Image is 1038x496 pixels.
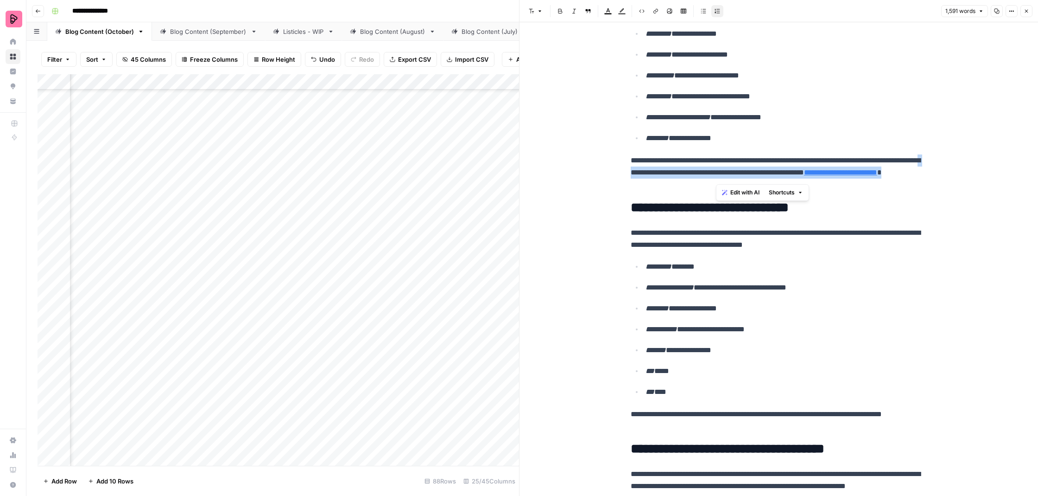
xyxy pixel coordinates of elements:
a: Browse [6,49,20,64]
span: Freeze Columns [190,55,238,64]
span: 45 Columns [131,55,166,64]
span: Edit with AI [730,188,760,197]
span: 1,591 words [945,7,975,15]
button: Sort [80,52,113,67]
button: Filter [41,52,76,67]
a: Home [6,34,20,49]
span: Add 10 Rows [96,477,133,486]
div: 88 Rows [421,474,460,489]
span: Row Height [262,55,295,64]
a: Learning Hub [6,463,20,477]
a: Opportunities [6,79,20,94]
a: Blog Content (September) [152,22,265,41]
div: Blog Content (October) [65,27,134,36]
button: Add Row [38,474,82,489]
button: 1,591 words [941,5,988,17]
button: Import CSV [441,52,494,67]
span: Import CSV [455,55,488,64]
button: Edit with AI [718,187,763,199]
button: Row Height [247,52,301,67]
img: Preply Logo [6,11,22,27]
a: Your Data [6,94,20,109]
a: Usage [6,448,20,463]
button: Add Column [502,52,558,67]
div: Blog Content (August) [360,27,425,36]
button: Export CSV [384,52,437,67]
div: Listicles - WIP [283,27,324,36]
button: 45 Columns [116,52,172,67]
a: Listicles - WIP [265,22,342,41]
button: Help + Support [6,477,20,492]
a: Blog Content (August) [342,22,443,41]
span: Shortcuts [769,188,795,197]
a: Blog Content (July) [443,22,537,41]
div: Blog Content (September) [170,27,247,36]
button: Add 10 Rows [82,474,139,489]
button: Freeze Columns [176,52,244,67]
div: 25/45 Columns [460,474,519,489]
span: Add Row [51,477,77,486]
span: Sort [86,55,98,64]
button: Shortcuts [765,187,807,199]
span: Undo [319,55,335,64]
button: Workspace: Preply [6,7,20,31]
a: Settings [6,433,20,448]
span: Filter [47,55,62,64]
a: Insights [6,64,20,79]
span: Redo [359,55,374,64]
span: Export CSV [398,55,431,64]
a: Blog Content (October) [47,22,152,41]
button: Redo [345,52,380,67]
button: Undo [305,52,341,67]
div: Blog Content (July) [462,27,519,36]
